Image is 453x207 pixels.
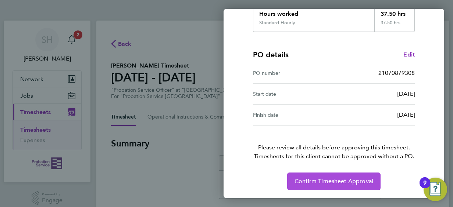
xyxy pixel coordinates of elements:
[403,50,415,59] a: Edit
[378,69,415,76] span: 21070879308
[374,20,415,32] div: 37.50 hrs
[374,4,415,20] div: 37.50 hrs
[259,20,295,26] div: Standard Hourly
[253,110,334,119] div: Finish date
[253,50,289,60] h4: PO details
[334,110,415,119] div: [DATE]
[287,172,381,190] button: Confirm Timesheet Approval
[423,183,427,192] div: 9
[253,4,374,20] div: Hours worked
[244,126,424,161] p: Please review all details before approving this timesheet.
[295,178,373,185] span: Confirm Timesheet Approval
[244,152,424,161] span: Timesheets for this client cannot be approved without a PO.
[403,51,415,58] span: Edit
[253,69,334,77] div: PO number
[334,90,415,98] div: [DATE]
[253,90,334,98] div: Start date
[424,178,447,201] button: Open Resource Center, 9 new notifications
